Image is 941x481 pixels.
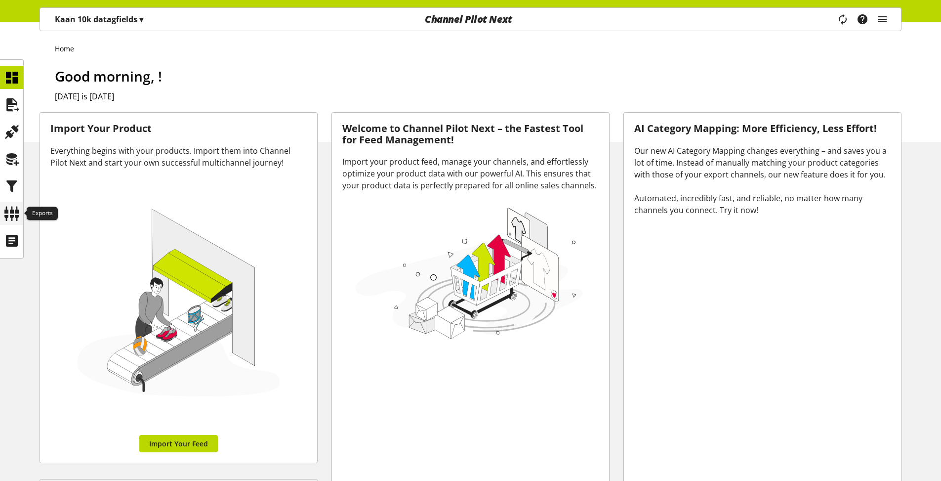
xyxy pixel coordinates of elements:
div: Everything begins with your products. Import them into Channel Pilot Next and start your own succ... [50,145,307,169]
img: 78e1b9dcff1e8392d83655fcfc870417.svg [352,204,586,342]
h2: [DATE] is [DATE] [55,90,901,102]
span: ▾ [139,14,143,25]
h3: Welcome to Channel Pilot Next – the Fastest Tool for Feed Management! [342,123,599,145]
a: Import Your Feed [139,435,218,452]
p: Kaan 10k datagfields [55,13,143,25]
h3: AI Category Mapping: More Efficiency, Less Effort! [634,123,891,134]
span: Import Your Feed [149,438,208,449]
h3: Import Your Product [50,123,307,134]
div: Exports [27,207,58,220]
img: ce2b93688b7a4d1f15e5c669d171ab6f.svg [50,179,307,436]
span: Good morning, ! [55,67,162,86]
div: Import your product feed, manage your channels, and effortlessly optimize your product data with ... [342,156,599,191]
nav: main navigation [40,7,901,31]
div: Our new AI Category Mapping changes everything – and saves you a lot of time. Instead of manually... [634,145,891,216]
